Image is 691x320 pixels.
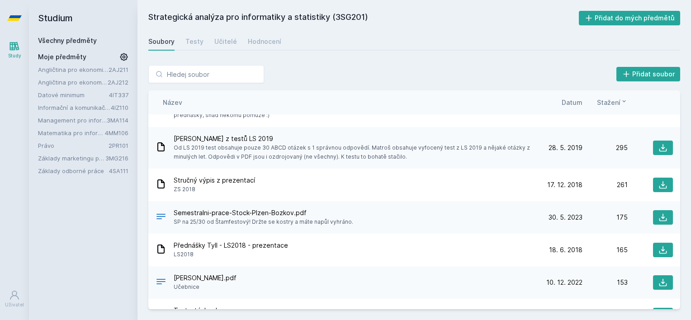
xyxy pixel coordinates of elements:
[38,52,86,61] span: Moje předměty
[174,176,255,185] span: Stručný výpis z prezentací
[2,285,27,313] a: Uživatel
[579,11,681,25] button: Přidat do mých předmětů
[148,11,579,25] h2: Strategická analýza pro informatiky a statistiky (3SG201)
[174,282,237,292] span: Učebnice
[248,37,281,46] div: Hodnocení
[597,98,628,107] button: Stažení
[582,245,628,254] div: 165
[616,67,681,81] button: Přidat soubor
[174,134,534,143] span: [PERSON_NAME] z testů LS 2019
[174,273,237,282] span: [PERSON_NAME].pdf
[38,65,109,74] a: Angličtina pro ekonomická studia 1 (B2/C1)
[174,208,353,217] span: Semestralni-prace-Stock-Plzen-Bozkov.pdf
[174,185,255,194] span: ZS 2018
[38,128,105,137] a: Matematika pro informatiky
[38,154,105,163] a: Základy marketingu pro informatiky a statistiky
[148,37,175,46] div: Soubory
[105,129,128,136] a: 4MM106
[38,37,97,44] a: Všechny předměty
[248,33,281,51] a: Hodnocení
[174,143,534,161] span: Od LS 2019 test obsahuje pouze 30 ABCD otázek s 1 správnou odpovědí. Matroš obsahuje vyfocený tes...
[546,278,582,287] span: 10. 12. 2022
[109,66,128,73] a: 2AJ211
[547,180,582,189] span: 17. 12. 2018
[185,33,204,51] a: Testy
[8,52,21,59] div: Study
[2,36,27,64] a: Study
[109,142,128,149] a: 2PR101
[174,306,345,315] span: Test_otázky.docx
[185,37,204,46] div: Testy
[549,213,582,222] span: 30. 5. 2023
[156,276,166,289] div: PDF
[582,180,628,189] div: 261
[148,33,175,51] a: Soubory
[549,143,582,152] span: 28. 5. 2019
[38,116,107,125] a: Management pro informatiky a statistiky
[582,143,628,152] div: 295
[38,78,108,87] a: Angličtina pro ekonomická studia 2 (B2/C1)
[562,98,582,107] button: Datum
[105,155,128,162] a: 3MG216
[597,98,620,107] span: Stažení
[582,213,628,222] div: 175
[5,301,24,308] div: Uživatel
[38,166,109,175] a: Základy odborné práce
[38,141,109,150] a: Právo
[107,117,128,124] a: 3MA114
[174,241,288,250] span: Přednášky Tyll - LS2018 - prezentace
[108,79,128,86] a: 2AJ212
[174,217,353,226] span: SP na 25/30 od Štamfestový! Držte se kostry a máte napůl vyhráno.
[214,37,237,46] div: Učitelé
[174,250,288,259] span: LS2018
[38,103,111,112] a: Informační a komunikační technologie
[214,33,237,51] a: Učitelé
[163,98,182,107] button: Název
[111,104,128,111] a: 4IZ110
[109,167,128,174] a: 4SA111
[549,245,582,254] span: 18. 6. 2018
[148,65,264,83] input: Hledej soubor
[38,90,109,99] a: Datové minimum
[582,278,628,287] div: 153
[109,91,128,99] a: 4IT337
[156,211,166,224] div: PDF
